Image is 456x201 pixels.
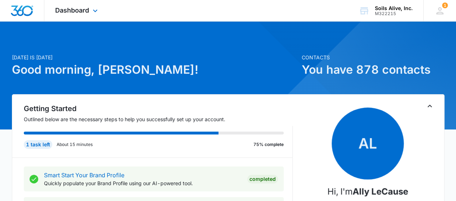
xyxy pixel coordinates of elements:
strong: Ally LeCause [353,186,408,197]
p: [DATE] is [DATE] [12,54,297,61]
p: About 15 minutes [57,141,93,148]
a: Smart Start Your Brand Profile [44,172,124,179]
h1: You have 878 contacts [302,61,444,78]
span: 1 [442,3,448,8]
p: Outlined below are the necessary steps to help you successfully set up your account. [24,115,293,123]
p: 75% complete [253,141,284,148]
div: notifications count [442,3,448,8]
button: Toggle Collapse [425,102,434,110]
h1: Good morning, [PERSON_NAME]! [12,61,297,78]
div: Completed [247,175,278,183]
p: Hi, I'm [327,185,408,198]
span: Dashboard [55,6,89,14]
p: Contacts [302,54,444,61]
div: account name [375,5,413,11]
p: Quickly populate your Brand Profile using our AI-powered tool. [44,179,242,187]
div: account id [375,11,413,16]
h2: Getting Started [24,103,293,114]
span: AL [332,108,404,179]
div: 1 task left [24,140,52,149]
